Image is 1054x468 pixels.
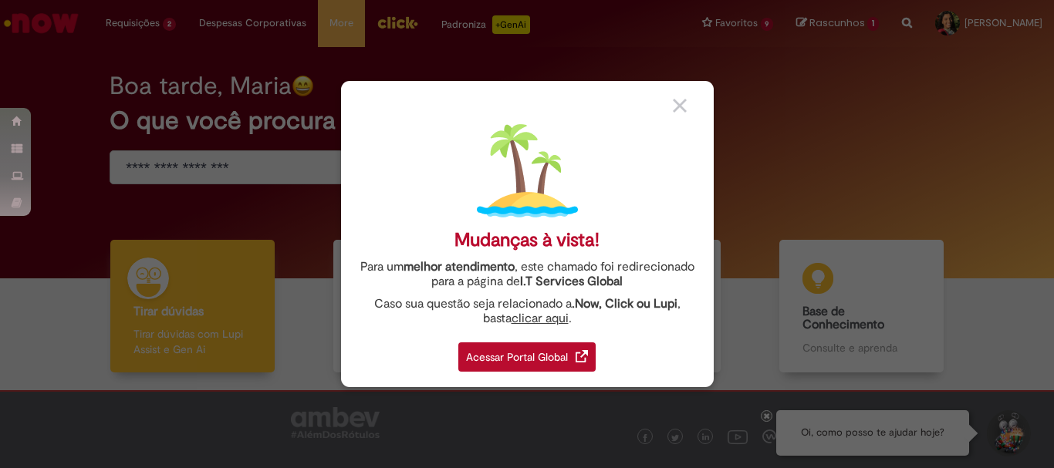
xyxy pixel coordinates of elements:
[673,99,687,113] img: close_button_grey.png
[576,350,588,362] img: redirect_link.png
[458,342,596,372] div: Acessar Portal Global
[512,302,569,326] a: clicar aqui
[458,334,596,372] a: Acessar Portal Global
[454,229,600,251] div: Mudanças à vista!
[477,120,578,221] img: island.png
[353,260,702,289] div: Para um , este chamado foi redirecionado para a página de
[353,297,702,326] div: Caso sua questão seja relacionado a , basta .
[404,259,515,274] strong: melhor atendimento
[572,296,677,311] strong: .Now, Click ou Lupi
[520,265,623,289] a: I.T Services Global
